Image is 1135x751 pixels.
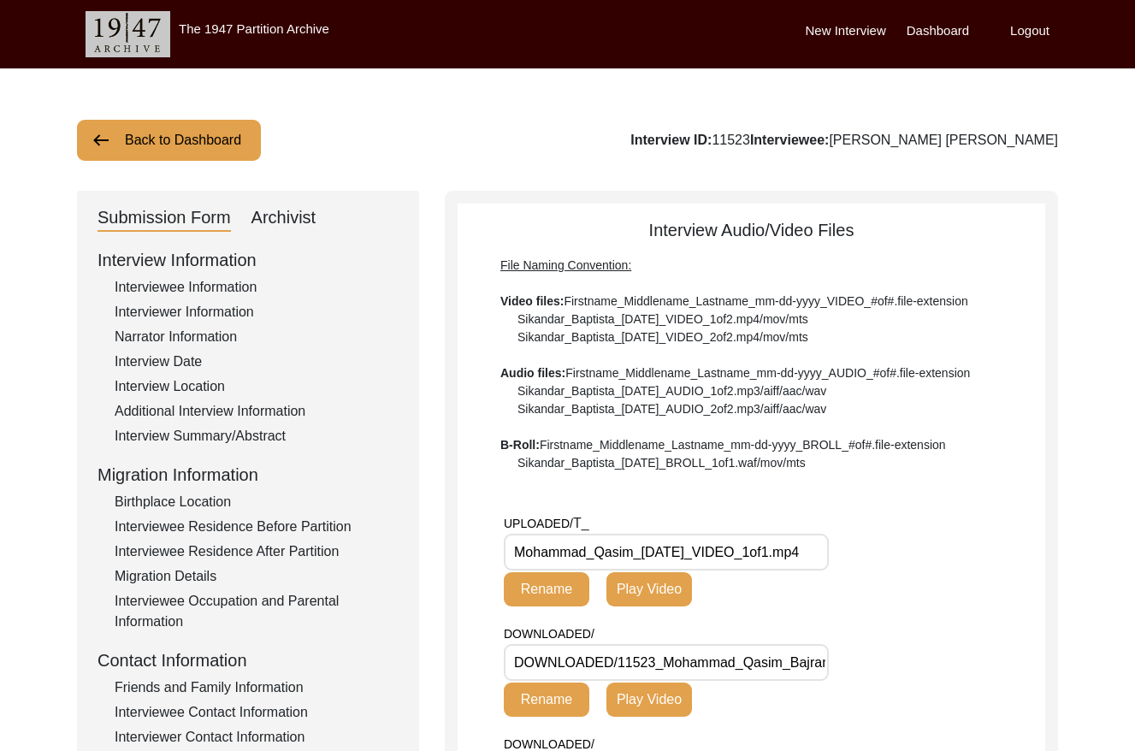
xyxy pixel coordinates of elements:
[504,572,589,606] button: Rename
[115,566,399,587] div: Migration Details
[806,21,886,41] label: New Interview
[115,352,399,372] div: Interview Date
[504,517,573,530] span: UPLOADED/
[115,541,399,562] div: Interviewee Residence After Partition
[77,120,261,161] button: Back to Dashboard
[115,302,399,322] div: Interviewer Information
[500,294,564,308] b: Video files:
[1010,21,1049,41] label: Logout
[179,21,329,36] label: The 1947 Partition Archive
[606,572,692,606] button: Play Video
[115,517,399,537] div: Interviewee Residence Before Partition
[115,492,399,512] div: Birthplace Location
[115,591,399,632] div: Interviewee Occupation and Parental Information
[115,401,399,422] div: Additional Interview Information
[500,438,540,452] b: B-Roll:
[91,130,111,151] img: arrow-left.png
[907,21,969,41] label: Dashboard
[86,11,170,57] img: header-logo.png
[500,258,631,272] span: File Naming Convention:
[115,376,399,397] div: Interview Location
[458,217,1045,472] div: Interview Audio/Video Files
[500,257,1002,472] div: Firstname_Middlename_Lastname_mm-dd-yyyy_VIDEO_#of#.file-extension Sikandar_Baptista_[DATE]_VIDEO...
[115,727,399,748] div: Interviewer Contact Information
[98,648,399,673] div: Contact Information
[504,683,589,717] button: Rename
[750,133,829,147] b: Interviewee:
[606,683,692,717] button: Play Video
[98,204,231,232] div: Submission Form
[115,277,399,298] div: Interviewee Information
[115,702,399,723] div: Interviewee Contact Information
[630,130,1058,151] div: 11523 [PERSON_NAME] [PERSON_NAME]
[500,366,565,380] b: Audio files:
[251,204,316,232] div: Archivist
[98,247,399,273] div: Interview Information
[630,133,712,147] b: Interview ID:
[573,516,589,530] span: T_
[98,462,399,488] div: Migration Information
[504,737,594,751] span: DOWNLOADED/
[115,677,399,698] div: Friends and Family Information
[504,627,594,641] span: DOWNLOADED/
[115,327,399,347] div: Narrator Information
[115,426,399,446] div: Interview Summary/Abstract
